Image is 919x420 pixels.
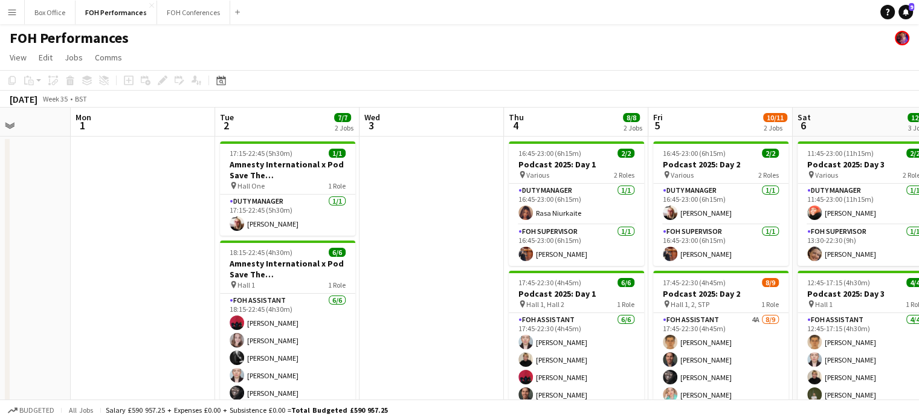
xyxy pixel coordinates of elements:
[66,405,95,415] span: All jobs
[65,52,83,63] span: Jobs
[19,406,54,415] span: Budgeted
[95,52,122,63] span: Comms
[909,3,914,11] span: 9
[291,405,388,415] span: Total Budgeted £590 957.25
[39,52,53,63] span: Edit
[90,50,127,65] a: Comms
[75,94,87,103] div: BST
[10,52,27,63] span: View
[34,50,57,65] a: Edit
[895,31,909,45] app-user-avatar: Frazer Mclean
[157,1,230,24] button: FOH Conferences
[898,5,913,19] a: 9
[10,29,129,47] h1: FOH Performances
[60,50,88,65] a: Jobs
[25,1,76,24] button: Box Office
[106,405,388,415] div: Salary £590 957.25 + Expenses £0.00 + Subsistence £0.00 =
[6,404,56,417] button: Budgeted
[10,93,37,105] div: [DATE]
[76,1,157,24] button: FOH Performances
[40,94,70,103] span: Week 35
[5,50,31,65] a: View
